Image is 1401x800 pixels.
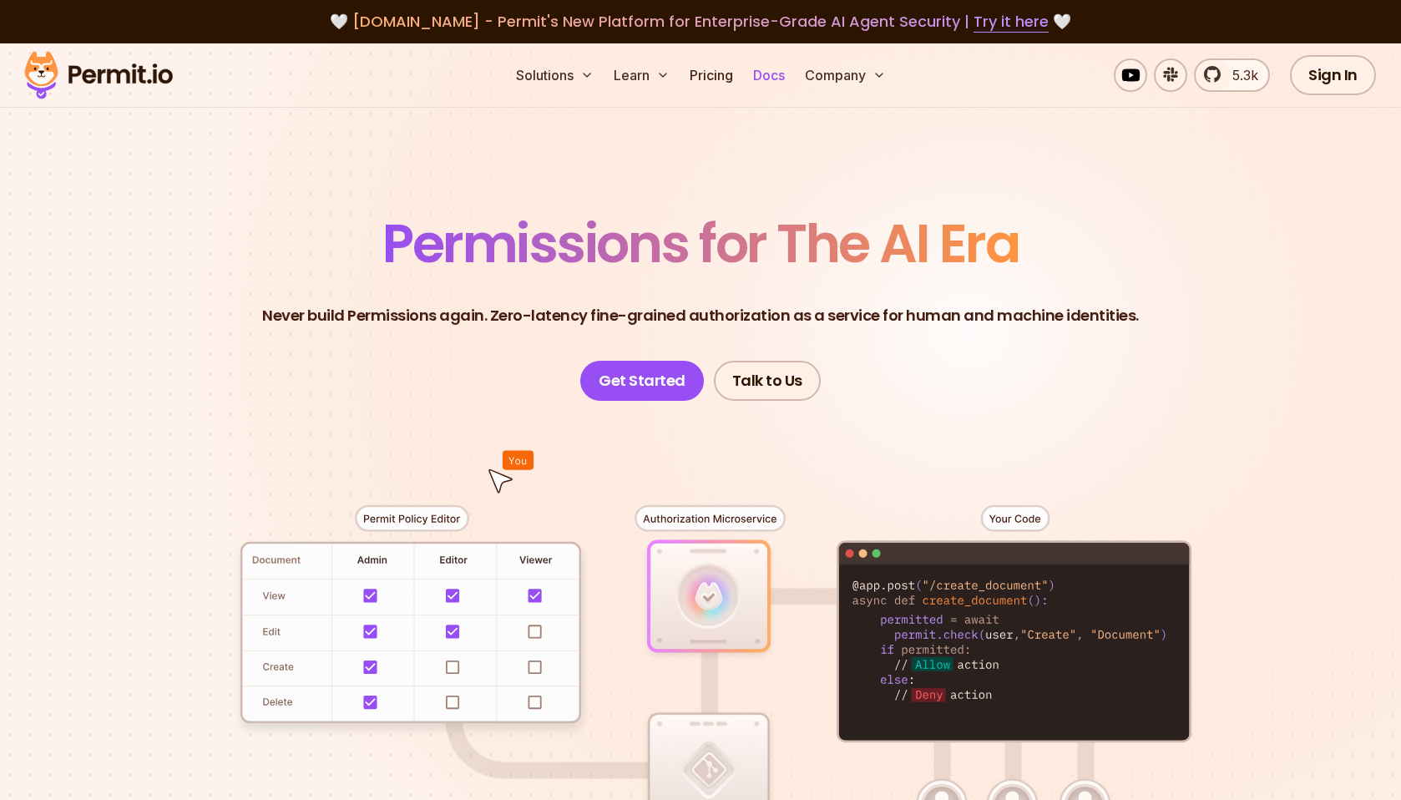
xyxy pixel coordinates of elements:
p: Never build Permissions again. Zero-latency fine-grained authorization as a service for human and... [262,304,1139,327]
a: Get Started [580,361,704,401]
a: Talk to Us [714,361,821,401]
button: Learn [607,58,676,92]
a: 5.3k [1194,58,1270,92]
button: Solutions [509,58,600,92]
img: Permit logo [17,47,180,104]
span: Permissions for The AI Era [382,206,1019,281]
a: Try it here [974,11,1049,33]
a: Sign In [1290,55,1376,95]
span: [DOMAIN_NAME] - Permit's New Platform for Enterprise-Grade AI Agent Security | [352,11,1049,32]
button: Company [798,58,893,92]
a: Docs [746,58,792,92]
span: 5.3k [1222,65,1258,85]
div: 🤍 🤍 [40,10,1361,33]
a: Pricing [683,58,740,92]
